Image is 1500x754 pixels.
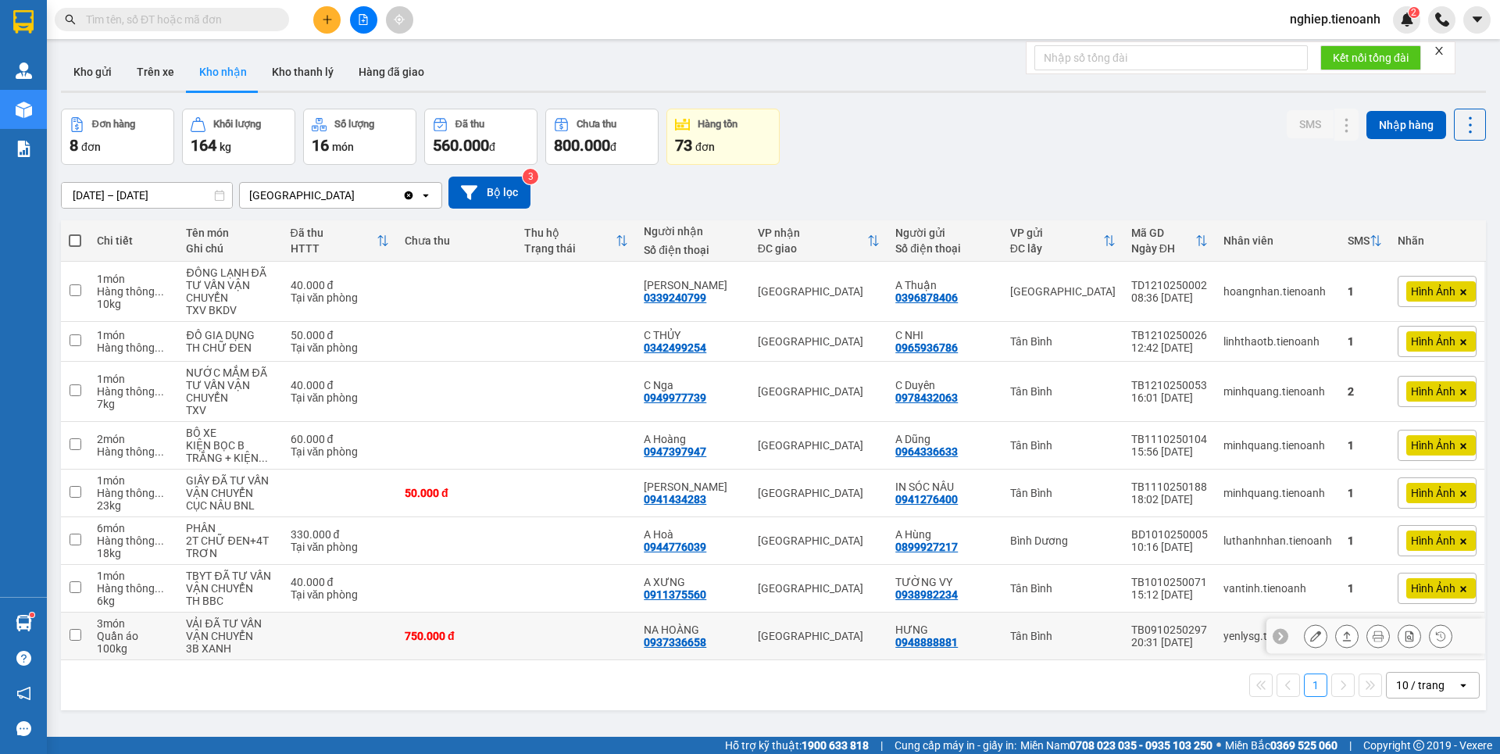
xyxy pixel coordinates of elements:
[758,285,880,298] div: [GEOGRAPHIC_DATA]
[1223,630,1332,642] div: yenlysg.tienoanh
[433,136,489,155] span: 560.000
[1010,439,1116,452] div: Tân Bình
[758,439,880,452] div: [GEOGRAPHIC_DATA]
[1131,624,1208,636] div: TB0910250297
[1131,391,1208,404] div: 16:01 [DATE]
[97,474,170,487] div: 1 món
[523,169,538,184] sup: 3
[350,6,377,34] button: file-add
[70,136,78,155] span: 8
[312,136,329,155] span: 16
[895,481,994,493] div: IN SÓC NÂU
[644,379,742,391] div: C Nga
[291,329,389,341] div: 50.000 đ
[358,14,369,25] span: file-add
[313,6,341,34] button: plus
[895,493,958,506] div: 0941276400
[1010,385,1116,398] div: Tân Bình
[524,227,616,239] div: Thu hộ
[644,576,742,588] div: A XƯNG
[1348,534,1382,547] div: 1
[405,630,509,642] div: 750.000 đ
[97,298,170,310] div: 10 kg
[644,291,706,304] div: 0339240799
[758,534,880,547] div: [GEOGRAPHIC_DATA]
[1223,234,1332,247] div: Nhân viên
[332,141,354,153] span: món
[186,522,274,534] div: PHÂN
[895,279,994,291] div: A Thuận
[644,493,706,506] div: 0941434283
[644,433,742,445] div: A Hoàng
[61,53,124,91] button: Kho gửi
[1131,279,1208,291] div: TD1210250002
[802,739,869,752] strong: 1900 633 818
[155,534,164,547] span: ...
[725,737,869,754] span: Hỗ trợ kỹ thuật:
[186,329,274,341] div: ĐỒ GIA DỤNG
[1131,493,1208,506] div: 18:02 [DATE]
[758,227,867,239] div: VP nhận
[402,189,415,202] svg: Clear value
[1304,674,1327,697] button: 1
[155,341,164,354] span: ...
[291,341,389,354] div: Tại văn phòng
[291,379,389,391] div: 40.000 đ
[394,14,405,25] span: aim
[758,487,880,499] div: [GEOGRAPHIC_DATA]
[424,109,537,165] button: Đã thu560.000đ
[1277,9,1393,29] span: nghiep.tienoanh
[65,14,76,25] span: search
[1270,739,1337,752] strong: 0369 525 060
[186,595,274,607] div: TH BBC
[97,433,170,445] div: 2 món
[1070,739,1212,752] strong: 0708 023 035 - 0935 103 250
[1131,433,1208,445] div: TB1110250104
[291,291,389,304] div: Tại văn phòng
[1010,285,1116,298] div: [GEOGRAPHIC_DATA]
[1131,329,1208,341] div: TB1210250026
[182,109,295,165] button: Khối lượng164kg
[644,481,742,493] div: THÙY DUNG
[186,499,274,512] div: CỤC NÂU BNL
[97,570,170,582] div: 1 món
[758,385,880,398] div: [GEOGRAPHIC_DATA]
[1348,335,1382,348] div: 1
[186,341,274,354] div: TH CHỮ ĐEN
[303,109,416,165] button: Số lượng16món
[1131,588,1208,601] div: 15:12 [DATE]
[1463,6,1491,34] button: caret-down
[1340,220,1390,262] th: Toggle SortBy
[1333,49,1409,66] span: Kết nối tổng đài
[92,119,135,130] div: Đơn hàng
[644,636,706,649] div: 0937336658
[97,329,170,341] div: 1 món
[1435,13,1449,27] img: phone-icon
[1366,111,1446,139] button: Nhập hàng
[186,534,274,559] div: 2T CHỮ ĐEN+4T TRƠN
[1010,242,1103,255] div: ĐC lấy
[97,534,170,547] div: Hàng thông thường
[1034,45,1308,70] input: Nhập số tổng đài
[291,227,377,239] div: Đã thu
[1020,737,1212,754] span: Miền Nam
[259,452,268,464] span: ...
[1411,334,1455,348] span: Hình Ảnh
[1348,487,1382,499] div: 1
[97,595,170,607] div: 6 kg
[698,119,737,130] div: Hàng tồn
[1131,576,1208,588] div: TB1010250071
[186,366,274,404] div: NƯỚC MẮM ĐÃ TƯ VẤN VẬN CHUYỂN
[1398,234,1477,247] div: Nhãn
[322,14,333,25] span: plus
[1411,581,1455,595] span: Hình Ảnh
[895,433,994,445] div: A Dũng
[97,522,170,534] div: 6 món
[895,576,994,588] div: TƯỜNG VY
[420,189,432,202] svg: open
[97,373,170,385] div: 1 món
[1348,439,1382,452] div: 1
[1223,582,1332,595] div: vantinh.tienoanh
[1010,534,1116,547] div: Bình Dương
[97,582,170,595] div: Hàng thông thường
